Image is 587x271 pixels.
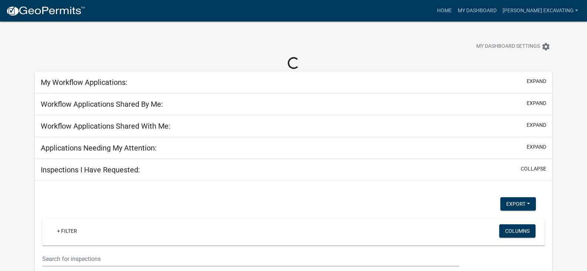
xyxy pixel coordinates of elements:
[500,4,581,18] a: [PERSON_NAME] Excavating
[51,224,83,238] a: + Filter
[541,42,550,51] i: settings
[476,42,540,51] span: My Dashboard Settings
[500,197,536,211] button: Export
[527,121,546,129] button: expand
[41,165,140,174] h5: Inspections I Have Requested:
[527,143,546,151] button: expand
[434,4,455,18] a: Home
[455,4,500,18] a: My Dashboard
[499,224,536,238] button: Columns
[470,39,556,54] button: My Dashboard Settingssettings
[521,165,546,173] button: collapse
[41,143,157,152] h5: Applications Needing My Attention:
[527,77,546,85] button: expand
[41,100,163,109] h5: Workflow Applications Shared By Me:
[527,99,546,107] button: expand
[41,78,127,87] h5: My Workflow Applications:
[42,251,459,267] input: Search for inspections
[41,122,170,130] h5: Workflow Applications Shared With Me:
